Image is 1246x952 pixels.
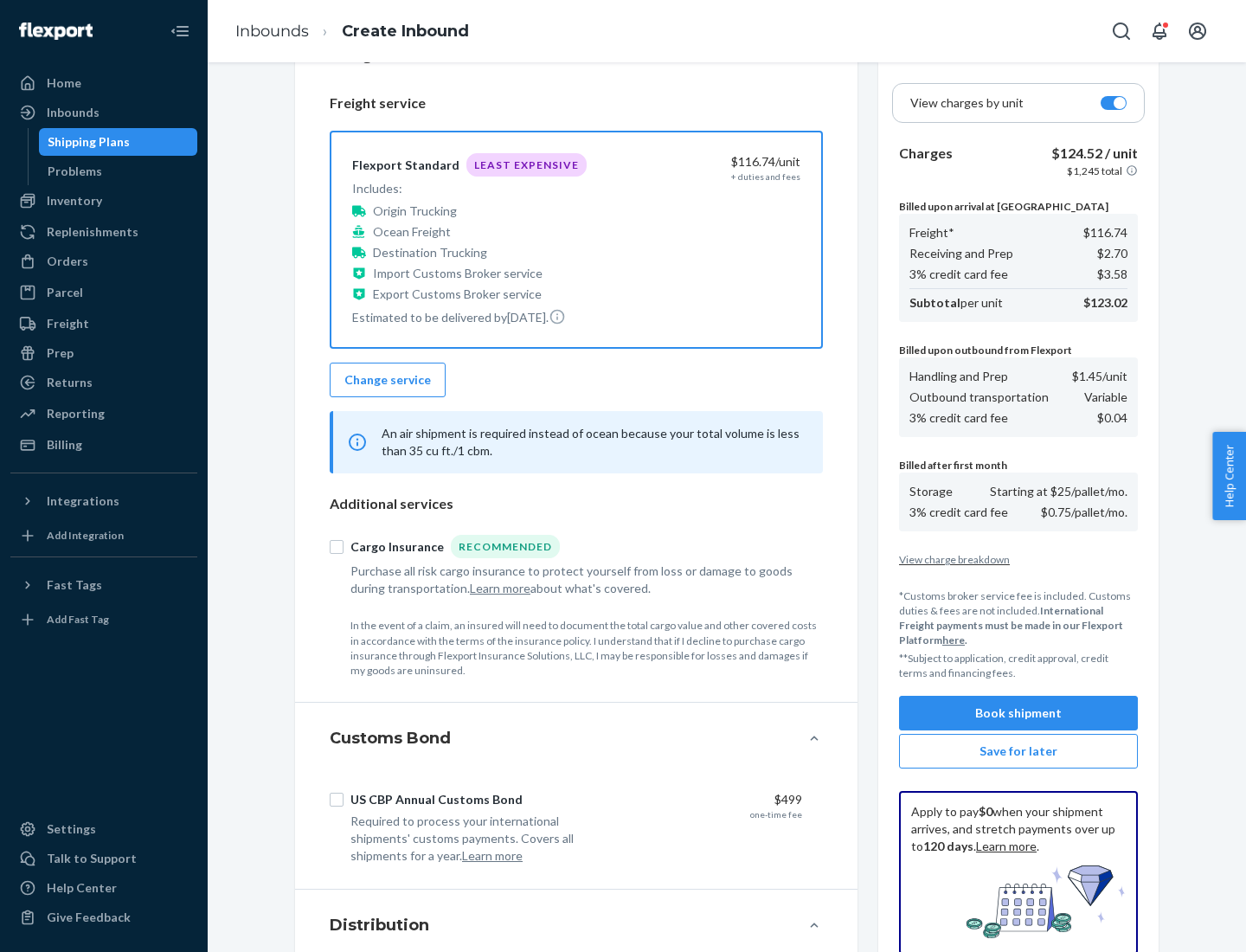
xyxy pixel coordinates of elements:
[1051,144,1138,164] p: $124.52 / unit
[909,266,1008,283] p: 3% credit card fee
[373,265,543,282] p: Import Customs Broker service
[1083,224,1127,241] p: $116.74
[47,820,96,838] div: Settings
[47,374,93,391] div: Returns
[1212,432,1246,520] button: Help Center
[899,696,1138,730] button: Book shipment
[47,492,119,510] div: Integrations
[1097,409,1127,427] p: $0.04
[350,618,823,678] p: In the event of a claim, an insured will need to document the total cargo value and other covered...
[899,651,1138,680] p: **Subject to application, credit approval, credit terms and financing fees.
[899,199,1138,214] p: Billed upon arrival at [GEOGRAPHIC_DATA]
[1041,504,1127,521] p: $0.75/pallet/mo.
[10,99,197,126] a: Inbounds
[1097,266,1127,283] p: $3.58
[10,845,197,872] a: Talk to Support
[10,815,197,843] a: Settings
[382,425,802,460] p: An air shipment is required instead of ocean because your total volume is less than 35 cu ft./1 cbm.
[909,504,1008,521] p: 3% credit card fee
[222,6,483,57] ol: breadcrumbs
[10,431,197,459] a: Billing
[350,538,444,556] div: Cargo Insurance
[909,368,1008,385] p: Handling and Prep
[330,727,451,749] h4: Customs Bond
[352,157,459,174] div: Flexport Standard
[899,552,1138,567] button: View charge breakdown
[47,253,88,270] div: Orders
[39,158,198,185] a: Problems
[47,315,89,332] div: Freight
[10,571,197,599] button: Fast Tags
[10,606,197,634] a: Add Fast Tag
[909,483,953,500] p: Storage
[942,634,965,646] a: here
[10,310,197,338] a: Freight
[462,847,523,865] button: Learn more
[622,791,802,808] div: $499
[373,203,457,220] p: Origin Trucking
[330,914,429,936] h4: Distribution
[47,344,74,362] div: Prep
[47,74,81,92] div: Home
[1072,368,1127,385] p: $1.45 /unit
[1083,294,1127,312] p: $123.02
[899,343,1138,357] p: Billed upon outbound from Flexport
[47,192,102,209] div: Inventory
[373,223,451,241] p: Ocean Freight
[47,405,105,422] div: Reporting
[235,22,309,41] a: Inbounds
[330,494,823,514] p: Additional services
[350,813,608,865] div: Required to process your international shipments' customs payments. Covers all shipments for a year.
[1104,14,1139,48] button: Open Search Box
[10,369,197,396] a: Returns
[909,295,960,310] b: Subtotal
[909,389,1049,406] p: Outbound transportation
[910,94,1024,112] p: View charges by unit
[330,793,344,807] input: US CBP Annual Customs Bond
[10,248,197,275] a: Orders
[899,458,1138,473] p: Billed after first month
[10,218,197,246] a: Replenishments
[10,400,197,428] a: Reporting
[330,93,823,113] p: Freight service
[10,279,197,306] a: Parcel
[10,69,197,97] a: Home
[899,145,953,161] b: Charges
[976,839,1037,853] a: Learn more
[470,580,530,597] button: Learn more
[911,803,1126,855] p: Apply to pay when your shipment arrives, and stretch payments over up to . .
[923,839,973,853] b: 120 days
[620,153,800,170] div: $116.74 /unit
[899,604,1123,646] b: International Freight payments must be made in our Flexport Platform .
[350,563,802,597] div: Purchase all risk cargo insurance to protect yourself from loss or damage to goods during transpo...
[47,284,83,301] div: Parcel
[979,804,992,819] b: $0
[731,170,800,183] div: + duties and fees
[466,153,587,177] div: Least Expensive
[909,224,954,241] p: Freight*
[39,128,198,156] a: Shipping Plans
[47,436,82,453] div: Billing
[373,286,542,303] p: Export Customs Broker service
[47,576,102,594] div: Fast Tags
[48,163,102,180] div: Problems
[10,487,197,515] button: Integrations
[352,180,587,197] p: Includes:
[352,308,587,326] p: Estimated to be delivered by [DATE] .
[909,245,1013,262] p: Receiving and Prep
[10,874,197,902] a: Help Center
[899,589,1138,648] p: *Customs broker service fee is included. Customs duties & fees are not included.
[10,187,197,215] a: Inventory
[47,104,100,121] div: Inbounds
[990,483,1127,500] p: Starting at $25/pallet/mo.
[19,23,93,40] img: Flexport logo
[1142,14,1177,48] button: Open notifications
[909,294,1003,312] p: per unit
[750,808,802,820] div: one-time fee
[47,879,117,897] div: Help Center
[47,850,137,867] div: Talk to Support
[10,522,197,550] a: Add Integration
[330,540,344,554] input: Cargo InsuranceRecommended
[909,409,1008,427] p: 3% credit card fee
[47,528,124,543] div: Add Integration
